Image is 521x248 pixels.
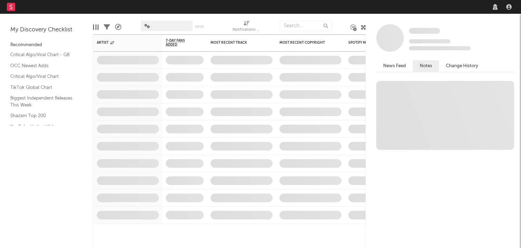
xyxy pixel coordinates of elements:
div: A&R Pipeline [115,17,121,37]
a: Critical Algo/Viral Chart - GB [10,51,76,59]
button: Save [195,25,204,29]
div: Filters [104,17,110,37]
button: Change History [439,60,485,72]
button: News Feed [376,60,413,72]
div: Most Recent Copyright [279,41,331,45]
div: Most Recent Track [211,41,262,45]
a: Critical Algo/Viral Chart [10,73,76,80]
span: Tracking Since: [DATE] [409,39,450,43]
div: Notifications (Artist) [233,17,260,37]
a: TikTok Global Chart [10,84,76,91]
div: Recommended [10,41,83,49]
a: Biggest Independent Releases This Week [10,94,76,108]
span: 7-Day Fans Added [166,39,193,47]
div: Artist [97,41,149,45]
div: Notifications (Artist) [233,26,260,34]
a: YouTube Hottest Videos [10,123,76,131]
button: Notes [413,60,439,72]
a: Some Artist [409,28,440,34]
div: Spotify Monthly Listeners [348,41,400,45]
div: My Discovery Checklist [10,26,83,34]
a: Shazam Top 200 [10,112,76,120]
div: Edit Columns [93,17,99,37]
span: 0 fans last week [409,46,471,50]
a: OCC Newest Adds [10,62,76,70]
input: Search... [280,21,331,31]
